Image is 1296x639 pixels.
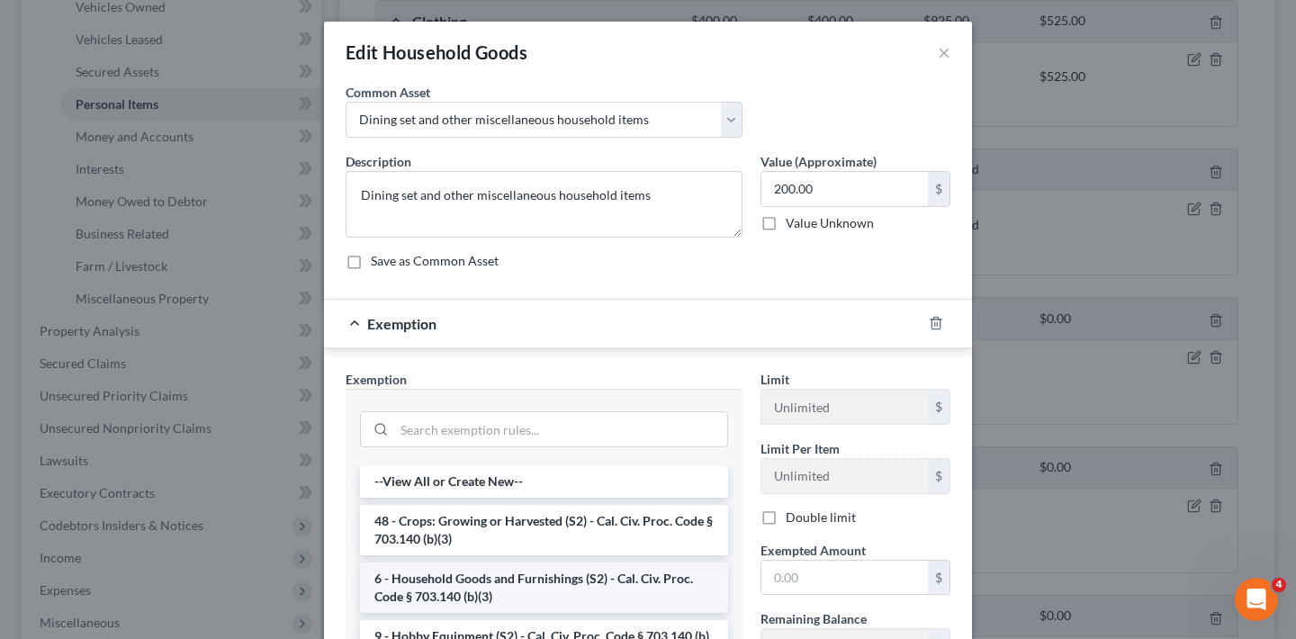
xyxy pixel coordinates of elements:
[761,390,928,424] input: --
[760,543,866,558] span: Exempted Amount
[786,508,856,526] label: Double limit
[360,505,728,555] li: 48 - Crops: Growing or Harvested (S2) - Cal. Civ. Proc. Code § 703.140 (b)(3)
[928,561,949,595] div: $
[760,439,840,458] label: Limit Per Item
[761,561,928,595] input: 0.00
[760,609,867,628] label: Remaining Balance
[786,214,874,232] label: Value Unknown
[1272,578,1286,592] span: 4
[760,152,877,171] label: Value (Approximate)
[928,172,949,206] div: $
[346,154,411,169] span: Description
[761,459,928,493] input: --
[360,465,728,498] li: --View All or Create New--
[1235,578,1278,621] iframe: Intercom live chat
[346,40,527,65] div: Edit Household Goods
[928,459,949,493] div: $
[360,562,728,613] li: 6 - Household Goods and Furnishings (S2) - Cal. Civ. Proc. Code § 703.140 (b)(3)
[928,390,949,424] div: $
[760,372,789,387] span: Limit
[346,83,430,102] label: Common Asset
[394,412,727,446] input: Search exemption rules...
[371,252,499,270] label: Save as Common Asset
[938,41,950,63] button: ×
[346,372,407,387] span: Exemption
[367,315,436,332] span: Exemption
[761,172,928,206] input: 0.00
